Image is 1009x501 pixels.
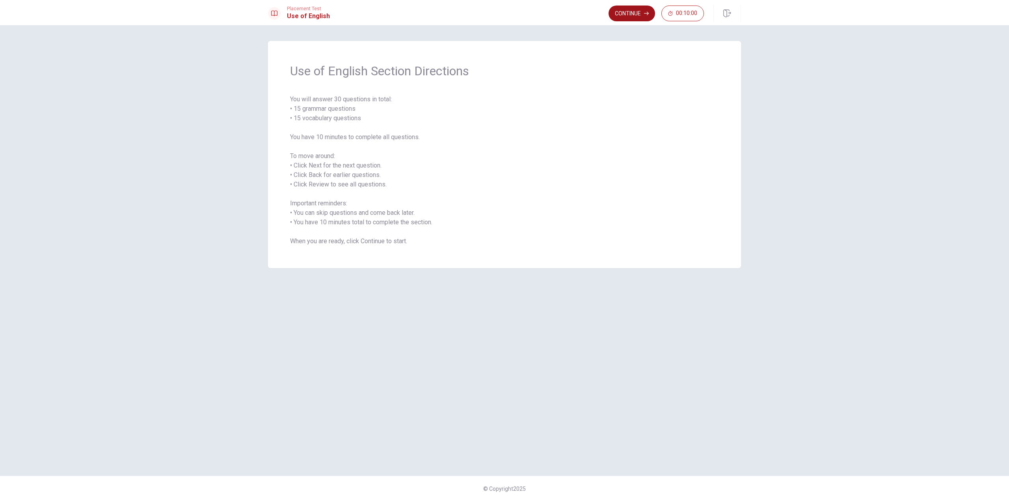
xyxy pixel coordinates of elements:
button: 00:10:00 [661,6,704,21]
span: 00:10:00 [676,10,697,17]
span: Use of English Section Directions [290,63,719,79]
h1: Use of English [287,11,330,21]
span: © Copyright 2025 [483,486,526,492]
span: Placement Test [287,6,330,11]
span: You will answer 30 questions in total: • 15 grammar questions • 15 vocabulary questions You have ... [290,95,719,246]
button: Continue [609,6,655,21]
